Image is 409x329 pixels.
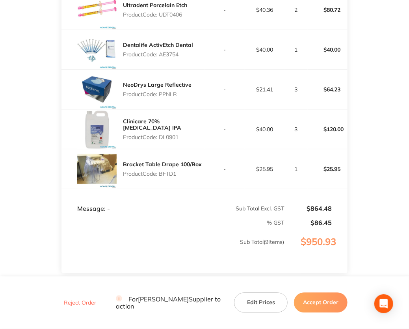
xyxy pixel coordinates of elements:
p: $40.00 [245,126,284,132]
a: Ultradent Porcelain Etch [123,2,187,9]
p: $25.95 [245,166,284,172]
p: $80.72 [308,0,348,19]
p: % GST [62,219,284,226]
p: Product Code: BFTD1 [123,171,202,177]
p: - [205,46,244,53]
p: - [205,7,244,13]
p: Product Code: PPNLR [123,91,191,97]
img: aGJmNjZhcA [77,110,117,149]
p: $864.48 [285,205,332,212]
p: 2 [285,7,307,13]
a: NeoDrys Large Reflective [123,81,191,88]
p: - [205,86,244,93]
a: Bracket Table Drape 100/Box [123,161,202,168]
p: $25.95 [308,160,348,178]
td: Message: - [61,189,204,213]
button: Reject Order [61,299,99,307]
button: Edit Prices [234,293,288,312]
p: 3 [285,126,307,132]
img: bnpla25ubQ [77,30,117,69]
p: - [205,126,244,132]
p: $64.23 [308,80,348,99]
div: Open Intercom Messenger [374,294,393,313]
a: Dentalife ActivEtch Dental [123,41,193,48]
p: Product Code: AE3754 [123,51,193,58]
p: Sub Total Excl. GST [205,205,284,212]
p: 3 [285,86,307,93]
img: dmpsbHluNQ [77,149,117,189]
p: $21.41 [245,86,284,93]
p: Sub Total ( 9 Items) [62,239,284,261]
img: OWgzcGc1MA [77,70,117,109]
p: For [PERSON_NAME] Supplier to action [116,295,225,310]
p: 1 [285,46,307,53]
p: - [205,166,244,172]
button: Accept Order [294,293,348,312]
p: Product Code: UDT0406 [123,11,187,18]
p: $40.00 [308,40,348,59]
p: $120.00 [308,120,348,139]
a: Clinicare 70% [MEDICAL_DATA] IPA [123,118,181,131]
p: $40.00 [245,46,284,53]
p: $40.36 [245,7,284,13]
p: $86.45 [285,219,332,226]
p: $950.93 [285,236,347,263]
p: Product Code: DL0901 [123,134,204,140]
p: 1 [285,166,307,172]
